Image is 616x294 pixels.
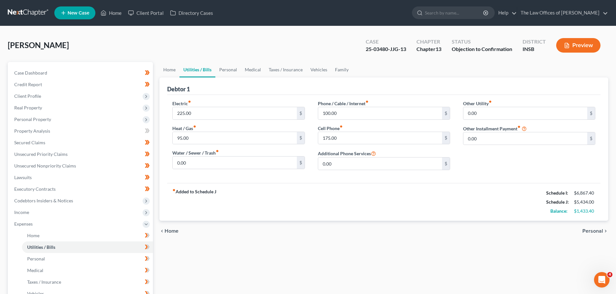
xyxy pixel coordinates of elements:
span: Income [14,209,29,215]
label: Additional Phone Services [318,149,376,157]
input: -- [173,132,297,144]
span: Utilities / Bills [27,244,55,250]
a: Taxes / Insurance [22,276,153,288]
div: $6,867.40 [574,190,595,196]
a: Utilities / Bills [179,62,215,77]
div: Case [366,38,406,46]
label: Heat / Gas [172,125,196,132]
span: Home [27,233,39,238]
i: fiber_manual_record [517,125,521,128]
div: $ [587,132,595,145]
label: Electric [172,100,191,107]
span: Personal [582,228,603,234]
a: Vehicles [307,62,331,77]
span: Unsecured Priority Claims [14,151,68,157]
input: Search by name... [425,7,484,19]
div: $5,434.00 [574,199,595,205]
span: New Case [68,11,89,15]
a: Home [22,230,153,241]
label: Other Utility [463,100,492,107]
div: District [523,38,546,46]
div: Debtor 1 [167,85,190,93]
a: Lawsuits [9,172,153,183]
iframe: Intercom live chat [594,272,610,288]
span: Home [165,228,178,234]
label: Water / Sewer / Trash [172,149,219,156]
span: Client Profile [14,93,41,99]
button: Preview [556,38,600,53]
a: Unsecured Nonpriority Claims [9,160,153,172]
button: Personal chevron_right [582,228,608,234]
strong: Schedule I: [546,190,568,196]
a: The Law Offices of [PERSON_NAME] [517,7,608,19]
a: Family [331,62,352,77]
a: Case Dashboard [9,67,153,79]
div: Status [452,38,512,46]
span: Taxes / Insurance [27,279,61,285]
a: Taxes / Insurance [265,62,307,77]
label: Cell Phone [318,125,343,132]
strong: Added to Schedule J [172,188,216,216]
i: fiber_manual_record [365,100,369,103]
i: chevron_right [603,228,608,234]
i: fiber_manual_record [193,125,196,128]
input: -- [173,157,297,169]
div: Chapter [416,38,441,46]
input: -- [318,132,442,144]
div: $1,433.40 [574,208,595,214]
strong: Schedule J: [546,199,569,205]
a: Utilities / Bills [22,241,153,253]
label: Phone / Cable / Internet [318,100,369,107]
input: -- [173,107,297,119]
i: fiber_manual_record [340,125,343,128]
span: [PERSON_NAME] [8,40,69,50]
i: fiber_manual_record [489,100,492,103]
a: Help [495,7,517,19]
span: Codebtors Insiders & Notices [14,198,73,203]
span: 4 [607,272,612,277]
div: Objection to Confirmation [452,46,512,53]
span: Lawsuits [14,175,32,180]
a: Client Portal [125,7,167,19]
i: chevron_left [159,228,165,234]
a: Medical [22,265,153,276]
a: Medical [241,62,265,77]
div: Chapter [416,46,441,53]
span: Expenses [14,221,33,227]
span: Medical [27,268,43,273]
strong: Balance: [550,208,567,214]
a: Personal [22,253,153,265]
span: Case Dashboard [14,70,47,76]
i: fiber_manual_record [172,188,176,192]
a: Executory Contracts [9,183,153,195]
div: $ [442,132,450,144]
a: Home [159,62,179,77]
a: Unsecured Priority Claims [9,148,153,160]
span: Personal Property [14,117,51,122]
span: 13 [436,46,441,52]
div: $ [442,107,450,119]
div: $ [587,107,595,119]
div: INSB [523,46,546,53]
input: -- [463,132,587,145]
div: $ [297,107,305,119]
input: -- [463,107,587,119]
span: Property Analysis [14,128,50,134]
span: Credit Report [14,82,42,87]
a: Home [97,7,125,19]
span: Personal [27,256,45,261]
div: 25-03480-JJG-13 [366,46,406,53]
a: Personal [215,62,241,77]
input: -- [318,107,442,119]
div: $ [297,132,305,144]
div: $ [442,157,450,170]
a: Directory Cases [167,7,216,19]
a: Secured Claims [9,137,153,148]
span: Secured Claims [14,140,45,145]
input: -- [318,157,442,170]
label: Other Installment Payment [463,125,521,132]
span: Executory Contracts [14,186,56,192]
a: Property Analysis [9,125,153,137]
button: chevron_left Home [159,228,178,234]
i: fiber_manual_record [188,100,191,103]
